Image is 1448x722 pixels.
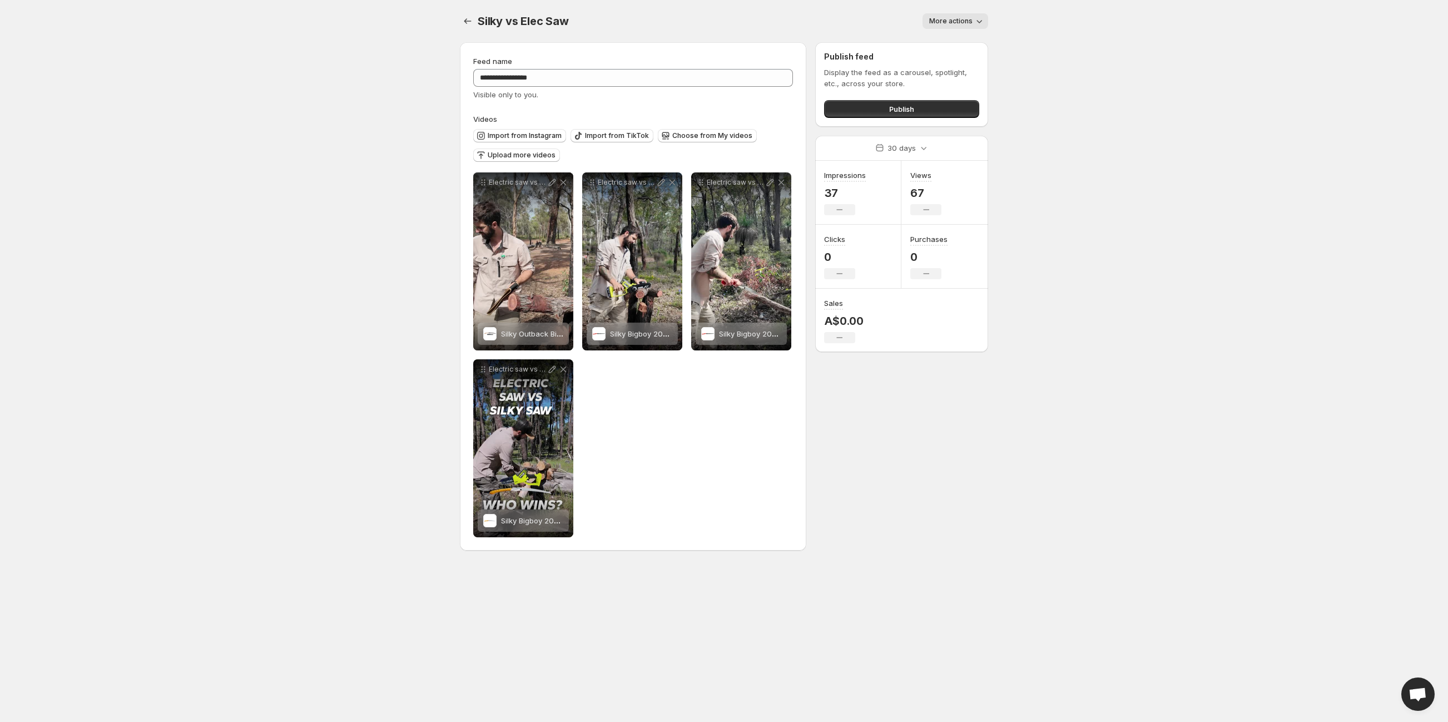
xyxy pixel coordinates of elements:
[489,178,547,187] p: Electric saw vs Bigboy 5_6_1
[473,172,573,350] div: Electric saw vs Bigboy 5_6_1Silky Outback BigBoy 360mm + Replacement Blade BundleSilky Outback Bi...
[478,14,569,28] span: Silky vs Elec Saw
[610,329,801,338] span: Silky Bigboy 2000 Large Tooth Straight Blade | 360mm
[473,129,566,142] button: Import from Instagram
[824,100,979,118] button: Publish
[473,90,538,99] span: Visible only to you.
[473,149,560,162] button: Upload more videos
[483,514,497,527] img: Silky Bigboy 2000 Extra Large Tooth Curved Blade | 360mm
[582,172,682,350] div: Electric saw vs Bigboy 5_6_2Silky Bigboy 2000 Large Tooth Straight Blade | 360mmSilky Bigboy 2000...
[585,131,649,140] span: Import from TikTok
[824,170,866,181] h3: Impressions
[701,327,715,340] img: Silky Bigboy 2000 Large Tooth Straight Blade | 360mm
[473,115,497,123] span: Videos
[501,516,711,525] span: Silky Bigboy 2000 Extra Large Tooth Curved Blade | 360mm
[824,51,979,62] h2: Publish feed
[824,67,979,89] p: Display the feed as a carousel, spotlight, etc., across your store.
[824,314,864,328] p: A$0.00
[824,250,855,264] p: 0
[910,170,931,181] h3: Views
[473,359,573,537] div: Electric saw vs Bigboy 5Silky Bigboy 2000 Extra Large Tooth Curved Blade | 360mmSilky Bigboy 2000...
[691,172,791,350] div: Electric saw vs Bigboy 5_6_4Silky Bigboy 2000 Large Tooth Straight Blade | 360mmSilky Bigboy 2000...
[824,298,843,309] h3: Sales
[571,129,653,142] button: Import from TikTok
[889,103,914,115] span: Publish
[707,178,765,187] p: Electric saw vs Bigboy 5_6_4
[672,131,752,140] span: Choose from My videos
[598,178,656,187] p: Electric saw vs Bigboy 5_6_2
[719,329,910,338] span: Silky Bigboy 2000 Large Tooth Straight Blade | 360mm
[658,129,757,142] button: Choose from My videos
[460,13,475,29] button: Settings
[483,327,497,340] img: Silky Outback BigBoy 360mm + Replacement Blade Bundle
[592,327,606,340] img: Silky Bigboy 2000 Large Tooth Straight Blade | 360mm
[488,131,562,140] span: Import from Instagram
[929,17,973,26] span: More actions
[910,234,948,245] h3: Purchases
[473,57,512,66] span: Feed name
[824,234,845,245] h3: Clicks
[887,142,916,154] p: 30 days
[910,250,948,264] p: 0
[488,151,556,160] span: Upload more videos
[824,186,866,200] p: 37
[923,13,988,29] button: More actions
[910,186,941,200] p: 67
[501,329,705,338] span: Silky Outback BigBoy 360mm + Replacement Blade Bundle
[1401,678,1435,711] div: Open chat
[489,365,547,374] p: Electric saw vs Bigboy 5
